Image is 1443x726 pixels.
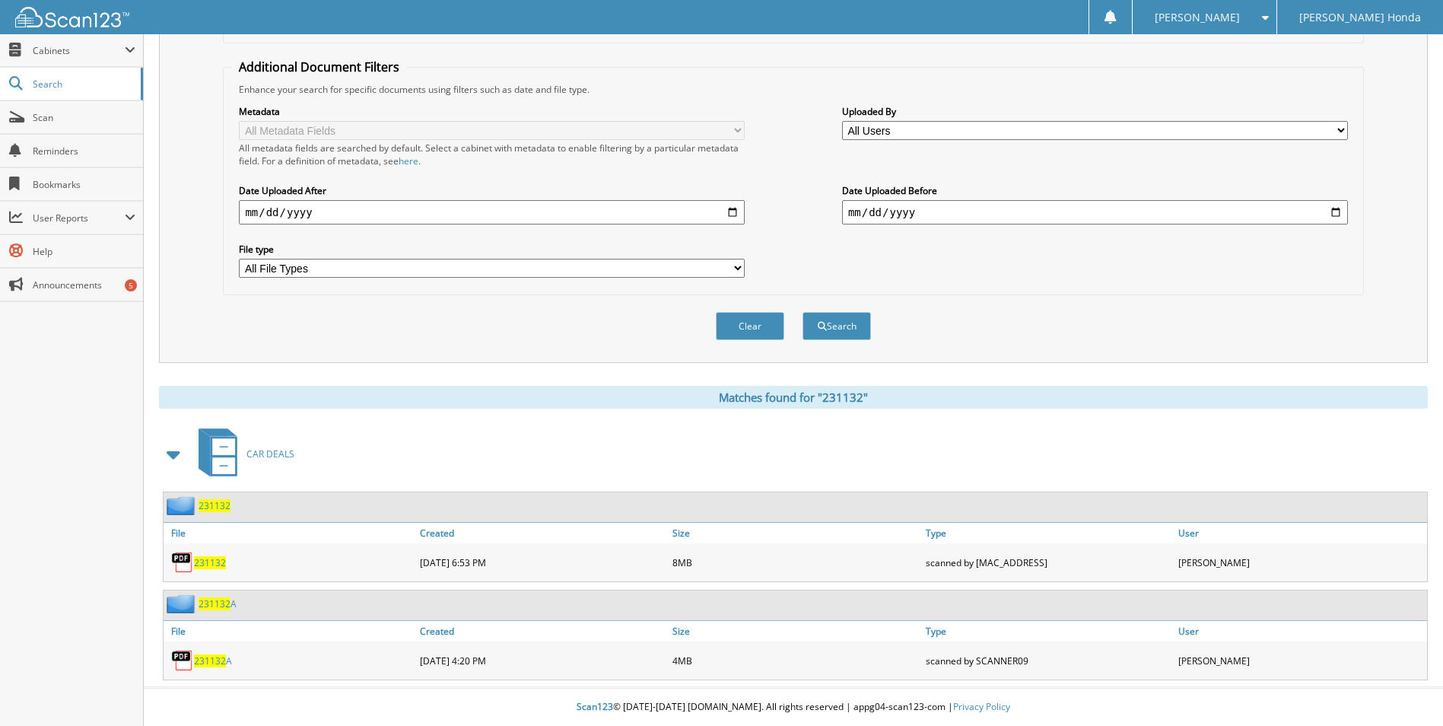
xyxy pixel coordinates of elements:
[33,78,133,91] span: Search
[239,105,745,118] label: Metadata
[1367,653,1443,726] iframe: Chat Widget
[922,523,1174,543] a: Type
[159,386,1428,409] div: Matches found for "231132"
[189,424,294,484] a: CAR DEALS
[33,212,125,224] span: User Reports
[231,83,1355,96] div: Enhance your search for specific documents using filters such as date and file type.
[246,447,294,460] span: CAR DEALS
[669,621,921,642] a: Size
[669,523,921,543] a: Size
[416,547,669,578] div: [DATE] 6:53 PM
[1155,13,1240,22] span: [PERSON_NAME]
[416,523,669,543] a: Created
[171,551,194,574] img: PDF.png
[1174,621,1427,642] a: User
[33,245,135,258] span: Help
[416,621,669,642] a: Created
[239,243,745,256] label: File type
[199,597,230,610] span: 231132
[669,645,921,676] div: 4MB
[239,200,745,224] input: start
[171,649,194,672] img: PDF.png
[416,645,669,676] div: [DATE] 4:20 PM
[194,556,226,569] a: 231132
[399,154,418,167] a: here
[842,184,1348,197] label: Date Uploaded Before
[1174,523,1427,543] a: User
[199,499,230,512] a: 231132
[33,145,135,158] span: Reminders
[231,59,407,75] legend: Additional Document Filters
[716,312,784,340] button: Clear
[1174,547,1427,578] div: [PERSON_NAME]
[1174,645,1427,676] div: [PERSON_NAME]
[803,312,871,340] button: Search
[194,654,226,667] span: 231132
[922,547,1174,578] div: scanned by [MAC_ADDRESS]
[842,105,1348,118] label: Uploaded By
[922,645,1174,676] div: scanned by SCANNER09
[15,7,129,27] img: scan123-logo-white.svg
[33,178,135,191] span: Bookmarks
[577,700,613,713] span: Scan123
[164,523,416,543] a: File
[842,200,1348,224] input: end
[144,689,1443,726] div: © [DATE]-[DATE] [DOMAIN_NAME]. All rights reserved | appg04-scan123-com |
[669,547,921,578] div: 8MB
[33,44,125,57] span: Cabinets
[33,111,135,124] span: Scan
[164,621,416,642] a: File
[239,142,745,167] div: All metadata fields are searched by default. Select a cabinet with metadata to enable filtering b...
[922,621,1174,642] a: Type
[167,594,199,613] img: folder2.png
[33,279,135,291] span: Announcements
[125,279,137,291] div: 5
[194,654,232,667] a: 231132A
[167,496,199,515] img: folder2.png
[953,700,1010,713] a: Privacy Policy
[1299,13,1421,22] span: [PERSON_NAME] Honda
[199,597,237,610] a: 231132A
[239,184,745,197] label: Date Uploaded After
